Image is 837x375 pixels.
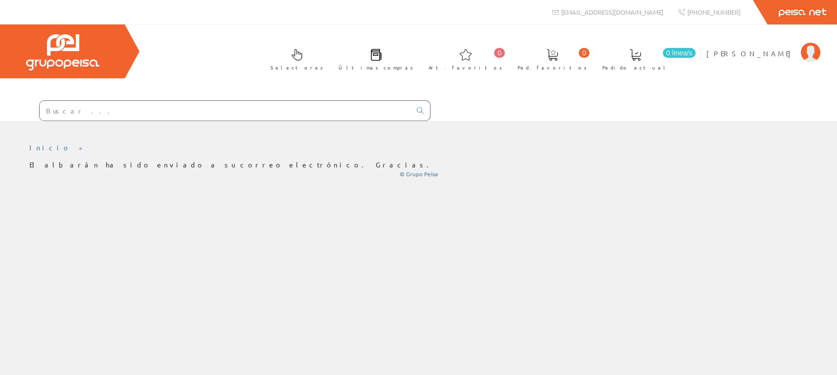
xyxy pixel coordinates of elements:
[663,48,696,58] span: 0 línea/s
[26,34,99,70] img: Grupo Peisa
[29,143,71,152] a: Inicio
[261,41,328,76] a: Selectores
[40,101,411,120] input: Buscar ...
[602,63,669,72] span: Pedido actual
[329,41,418,76] a: Últimas compras
[518,63,587,72] span: Ped. favoritos
[271,63,323,72] span: Selectores
[561,8,663,16] span: [EMAIL_ADDRESS][DOMAIN_NAME]
[687,8,741,16] span: [PHONE_NUMBER]
[706,41,820,50] a: [PERSON_NAME]
[579,48,589,58] span: 0
[706,48,796,58] span: [PERSON_NAME]
[29,160,808,178] div: El albarán ha sido enviado a su correo electrónico. Gracias.
[494,48,505,58] span: 0
[29,170,808,178] div: © Grupo Peisa
[429,63,502,72] span: Art. favoritos
[339,63,413,72] span: Últimas compras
